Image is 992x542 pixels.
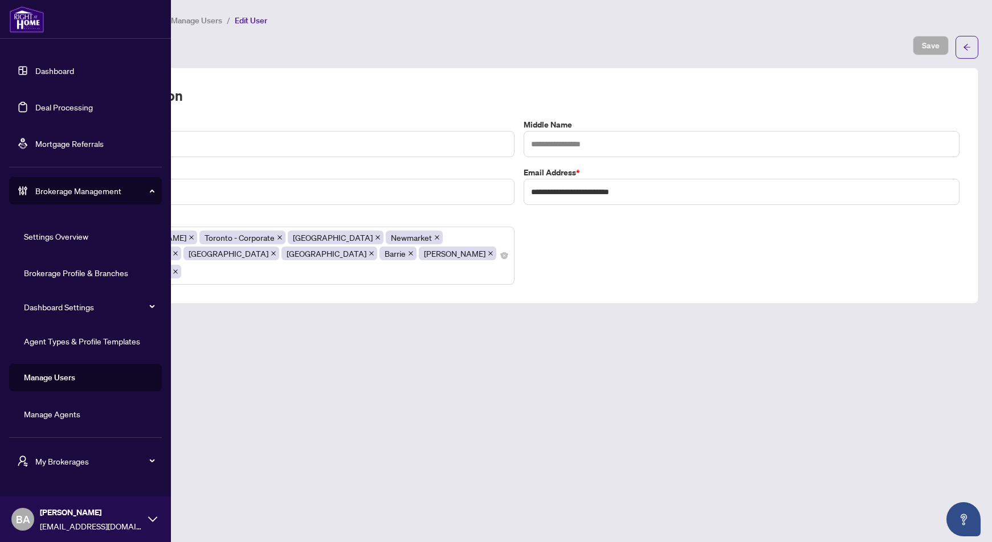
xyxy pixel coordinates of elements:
[235,15,267,26] span: Edit User
[391,231,432,244] span: Newmarket
[40,506,142,519] span: [PERSON_NAME]
[369,251,374,256] span: close
[35,65,74,76] a: Dashboard
[205,231,275,244] span: Toronto - Corporate
[189,247,268,260] span: [GEOGRAPHIC_DATA]
[78,118,515,131] label: First Name
[419,247,496,260] span: Vaughan
[375,235,381,240] span: close
[408,251,414,256] span: close
[35,138,104,149] a: Mortgage Referrals
[40,520,142,532] span: [EMAIL_ADDRESS][DOMAIN_NAME]
[288,231,383,244] span: Ottawa
[24,409,80,419] a: Manage Agents
[24,268,128,278] a: Brokerage Profile & Branches
[913,36,949,55] button: Save
[271,251,276,256] span: close
[385,247,406,260] span: Barrie
[379,247,417,260] span: Barrie
[9,6,44,33] img: logo
[35,102,93,112] a: Deal Processing
[173,269,178,274] span: close
[281,247,377,260] span: Burlington
[17,455,28,467] span: user-switch
[183,247,279,260] span: Durham
[524,118,960,131] label: Middle Name
[227,14,230,27] li: /
[24,302,94,312] a: Dashboard Settings
[78,166,515,179] label: Last Name
[24,336,140,346] a: Agent Types & Profile Templates
[35,184,154,197] span: Brokerage Management
[173,251,178,256] span: close
[24,231,88,241] a: Settings Overview
[424,247,485,260] span: [PERSON_NAME]
[35,455,154,467] span: My Brokerages
[386,231,443,244] span: Newmarket
[963,43,971,51] span: arrow-left
[199,231,285,244] span: Toronto - Corporate
[78,87,960,105] h2: User Information
[16,511,30,527] span: BA
[78,214,515,227] label: Branch(es)
[488,251,493,256] span: close
[171,15,222,26] span: Manage Users
[501,252,508,259] span: close-circle
[946,502,981,536] button: Open asap
[287,247,366,260] span: [GEOGRAPHIC_DATA]
[189,235,194,240] span: close
[277,235,283,240] span: close
[293,231,373,244] span: [GEOGRAPHIC_DATA]
[524,166,960,179] label: Email Address
[24,372,75,383] a: Manage Users
[434,235,440,240] span: close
